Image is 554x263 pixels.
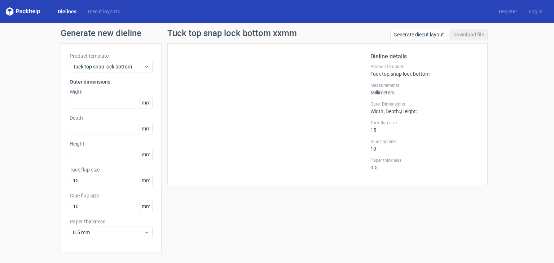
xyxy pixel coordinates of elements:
span: mm [140,201,152,212]
span: Width : [370,108,384,114]
a: Dielines [52,8,82,15]
span: 0.5 mm [73,229,144,236]
span: mm [140,149,152,160]
div: 0.5 [370,157,479,170]
a: Log in [523,8,548,15]
h1: Generate new dieline [61,29,493,37]
label: Paper thickness [70,218,153,225]
label: Product template [70,52,153,59]
label: Depth [70,114,153,121]
h2: Dieline details [370,52,479,61]
h3: Outer dimensions [70,78,153,85]
div: Tuck top snap lock bottom [370,64,479,77]
div: 10 [370,139,479,152]
label: Height [70,140,153,147]
div: 15 [370,120,479,133]
label: Product template [370,64,479,70]
label: Width [70,88,153,95]
a: Generate diecut layout [390,29,447,40]
a: Diecut layouts [82,8,126,15]
span: , Depth : [384,108,400,114]
span: Tuck top snap lock bottom [73,63,144,70]
a: Register [493,8,523,15]
span: mm [140,97,152,108]
label: Measurements [370,83,479,88]
label: Paper thickness [370,157,479,163]
span: , Height : [400,108,417,114]
label: Tuck flap size [70,166,153,173]
label: Outer Dimensions [370,101,479,107]
div: Millimeters [370,83,479,95]
label: Tuck flap size [370,120,479,126]
label: Glue flap size [70,192,153,199]
span: mm [140,123,152,134]
h1: Tuck top snap lock bottom xxmm [167,29,297,37]
span: mm [140,175,152,186]
label: Glue flap size [370,139,479,144]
